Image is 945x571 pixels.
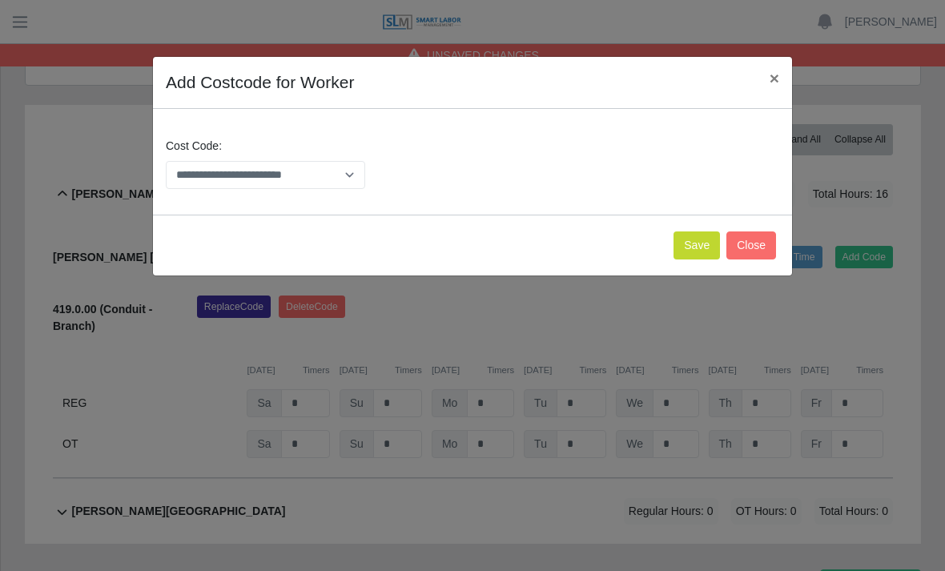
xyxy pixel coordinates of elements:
h4: Add Costcode for Worker [166,70,354,95]
button: Close [757,57,792,99]
button: Close [726,231,776,259]
span: × [770,69,779,87]
button: Save [674,231,720,259]
label: Cost Code: [166,138,222,155]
